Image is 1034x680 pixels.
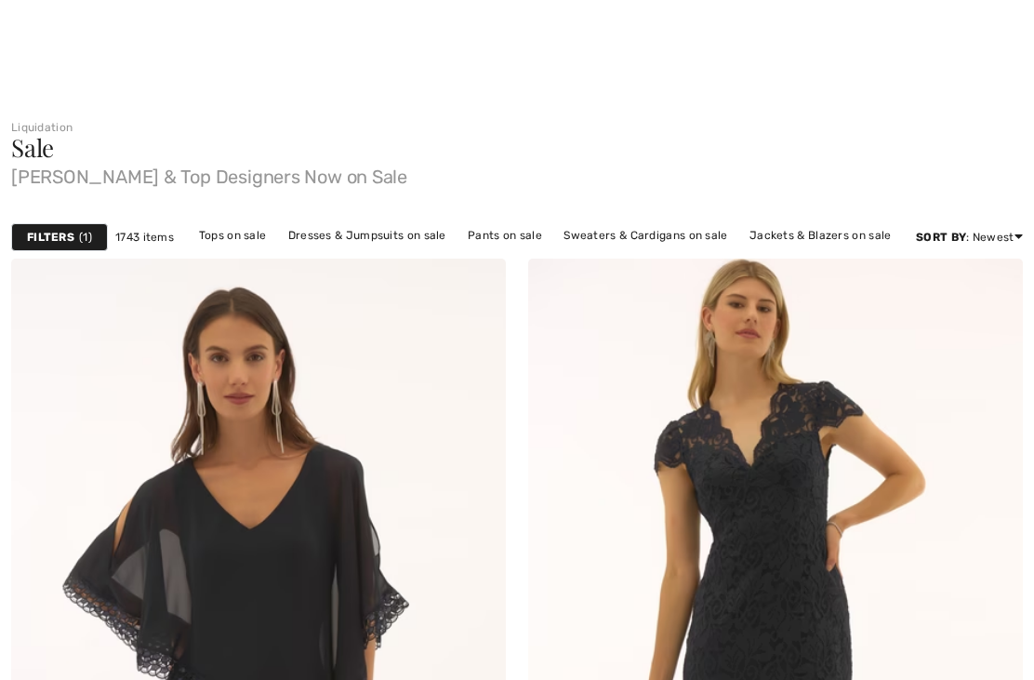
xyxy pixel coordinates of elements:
[115,229,174,246] span: 1743 items
[916,231,966,244] strong: Sort By
[11,160,1023,186] span: [PERSON_NAME] & Top Designers Now on Sale
[916,229,1023,246] div: : Newest
[554,223,736,247] a: Sweaters & Cardigans on sale
[27,229,74,246] strong: Filters
[79,229,92,246] span: 1
[190,223,276,247] a: Tops on sale
[740,223,901,247] a: Jackets & Blazers on sale
[458,223,551,247] a: Pants on sale
[437,247,529,272] a: Skirts on sale
[11,131,54,164] span: Sale
[533,247,653,272] a: Outerwear on sale
[279,223,456,247] a: Dresses & Jumpsuits on sale
[11,121,73,134] a: Liquidation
